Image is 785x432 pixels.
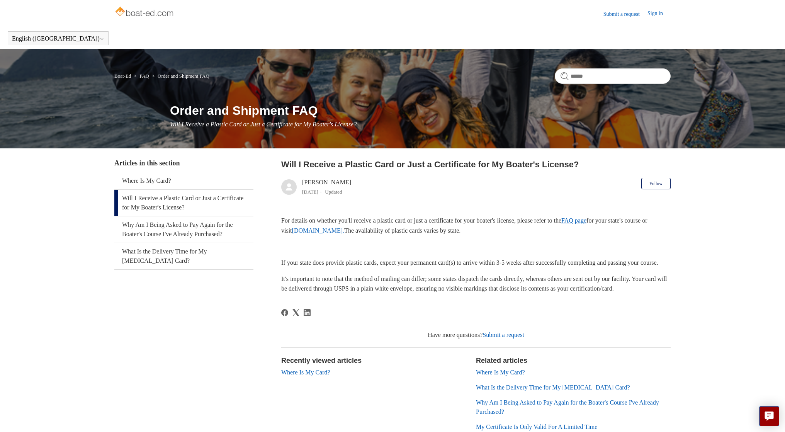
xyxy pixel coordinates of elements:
a: Submit a request [483,332,524,338]
button: English ([GEOGRAPHIC_DATA]) [12,35,104,42]
li: Updated [325,189,342,195]
svg: Share this page on Facebook [281,309,288,316]
h1: Order and Shipment FAQ [170,101,671,120]
img: Boat-Ed Help Center home page [114,5,176,20]
p: If your state does provide plastic cards, expect your permanent card(s) to arrive within 3-5 week... [281,258,671,268]
a: Where Is My Card? [281,369,330,376]
a: Why Am I Being Asked to Pay Again for the Boater's Course I've Already Purchased? [476,399,659,415]
a: X Corp [292,309,299,316]
div: Have more questions? [281,330,671,340]
a: FAQ [139,73,149,79]
a: Where Is My Card? [476,369,525,376]
button: Live chat [759,406,779,426]
a: Boat-Ed [114,73,131,79]
p: It's important to note that the method of mailing can differ; some states dispatch the cards dire... [281,274,671,294]
div: [PERSON_NAME] [302,178,351,196]
input: Search [555,68,671,84]
a: FAQ page [561,217,586,224]
a: My Certificate Is Only Valid For A Limited Time [476,423,597,430]
li: FAQ [133,73,151,79]
svg: Share this page on LinkedIn [304,309,311,316]
a: Order and Shipment FAQ [158,73,209,79]
li: Boat-Ed [114,73,133,79]
span: Articles in this section [114,159,180,167]
a: What Is the Delivery Time for My [MEDICAL_DATA] Card? [114,243,253,269]
a: Facebook [281,309,288,316]
h2: Will I Receive a Plastic Card or Just a Certificate for My Boater's License? [281,158,671,171]
a: Why Am I Being Asked to Pay Again for the Boater's Course I've Already Purchased? [114,216,253,243]
button: Follow Article [641,178,671,189]
h2: Recently viewed articles [281,355,468,366]
a: Where Is My Card? [114,172,253,189]
time: 04/08/2025, 12:43 [302,189,318,195]
a: Sign in [647,9,671,19]
h2: Related articles [476,355,671,366]
a: [DOMAIN_NAME]. [292,227,345,234]
a: What Is the Delivery Time for My [MEDICAL_DATA] Card? [476,384,630,391]
a: Will I Receive a Plastic Card or Just a Certificate for My Boater's License? [114,190,253,216]
p: For details on whether you'll receive a plastic card or just a certificate for your boater's lice... [281,216,671,235]
span: Will I Receive a Plastic Card or Just a Certificate for My Boater's License? [170,121,357,128]
a: Submit a request [603,10,647,18]
svg: Share this page on X Corp [292,309,299,316]
a: LinkedIn [304,309,311,316]
li: Order and Shipment FAQ [150,73,209,79]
